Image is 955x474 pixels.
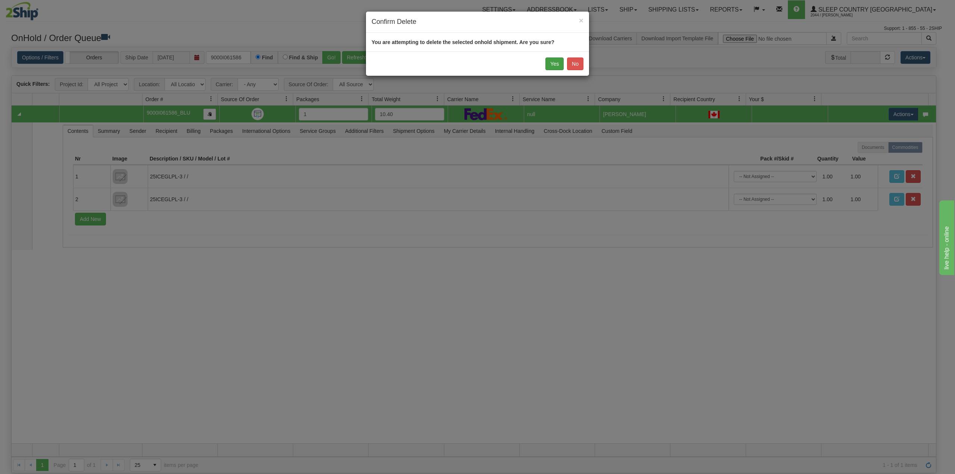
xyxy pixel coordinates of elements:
[6,4,69,13] div: live help - online
[567,57,583,70] button: No
[372,17,583,27] h4: Confirm Delete
[938,199,954,275] iframe: chat widget
[579,16,583,24] button: Close
[579,16,583,25] span: ×
[372,39,554,45] strong: You are attempting to delete the selected onhold shipment. Are you sure?
[545,57,564,70] button: Yes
